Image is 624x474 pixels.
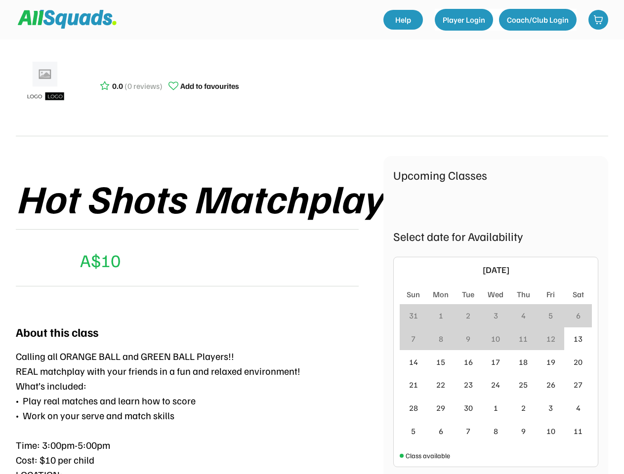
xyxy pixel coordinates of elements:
[574,333,582,345] div: 13
[519,333,528,345] div: 11
[546,379,555,391] div: 26
[462,288,474,300] div: Tue
[411,425,416,437] div: 5
[521,310,526,321] div: 4
[521,425,526,437] div: 9
[439,333,443,345] div: 8
[393,166,598,184] div: Upcoming Classes
[21,58,70,108] img: ui-kit-placeholders-product-5_1200x.webp
[464,356,473,368] div: 16
[409,379,418,391] div: 21
[519,379,528,391] div: 25
[491,379,500,391] div: 24
[125,80,163,92] div: (0 reviews)
[464,379,473,391] div: 23
[593,15,603,25] img: shopping-cart-01%20%281%29.svg
[409,310,418,321] div: 31
[409,356,418,368] div: 14
[383,10,423,30] a: Help
[439,425,443,437] div: 6
[16,176,382,219] div: Hot Shots Matchplay
[464,402,473,414] div: 30
[573,288,584,300] div: Sat
[517,288,530,300] div: Thu
[411,333,416,345] div: 7
[466,310,470,321] div: 2
[16,323,98,341] div: About this class
[436,402,445,414] div: 29
[574,356,582,368] div: 20
[574,425,582,437] div: 11
[18,10,117,29] img: Squad%20Logo.svg
[393,227,598,245] div: Select date for Availability
[546,288,555,300] div: Fri
[406,450,450,461] div: Class available
[576,402,581,414] div: 4
[435,9,493,31] button: Player Login
[546,356,555,368] div: 19
[80,247,121,274] div: A$10
[548,402,553,414] div: 3
[439,310,443,321] div: 1
[436,379,445,391] div: 22
[433,288,449,300] div: Mon
[491,356,500,368] div: 17
[436,356,445,368] div: 15
[112,80,123,92] div: 0.0
[521,402,526,414] div: 2
[494,425,498,437] div: 8
[548,310,553,321] div: 5
[499,9,577,31] button: Coach/Club Login
[416,263,575,276] div: [DATE]
[466,333,470,345] div: 9
[16,246,40,270] img: yH5BAEAAAAALAAAAAABAAEAAAIBRAA7
[491,333,500,345] div: 10
[519,356,528,368] div: 18
[574,379,582,391] div: 27
[488,288,503,300] div: Wed
[180,80,239,92] div: Add to favourites
[407,288,420,300] div: Sun
[466,425,470,437] div: 7
[494,310,498,321] div: 3
[494,402,498,414] div: 1
[409,402,418,414] div: 28
[576,310,581,321] div: 6
[546,425,555,437] div: 10
[546,333,555,345] div: 12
